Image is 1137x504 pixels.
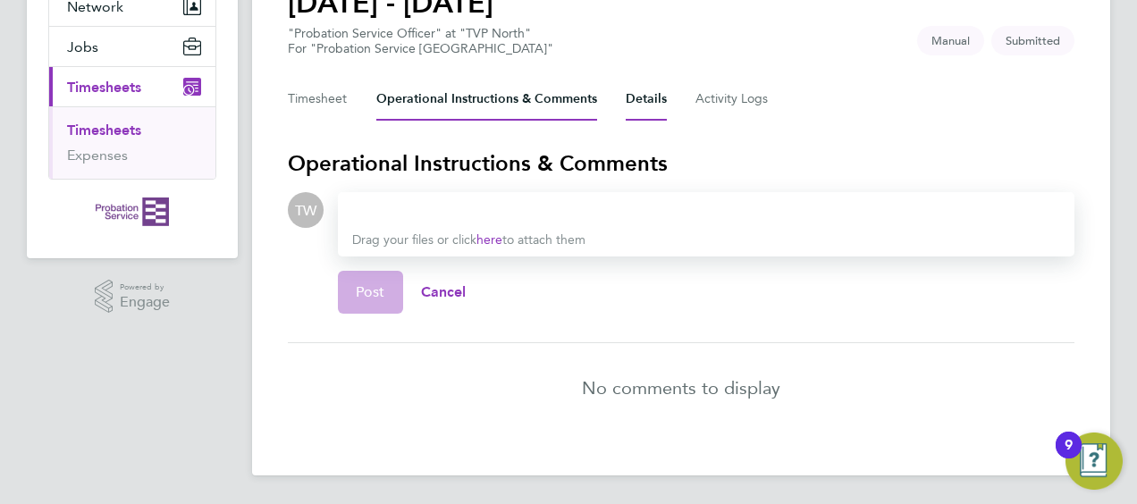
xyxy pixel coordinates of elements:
a: here [476,232,502,248]
span: Powered by [120,280,170,295]
h3: Operational Instructions & Comments [288,149,1074,178]
button: Operational Instructions & Comments [376,78,597,121]
button: Activity Logs [695,78,771,121]
div: "Probation Service Officer" at "TVP North" [288,26,553,56]
p: No comments to display [582,375,780,400]
button: Timesheets [49,67,215,106]
span: This timesheet is Submitted. [991,26,1074,55]
a: Timesheets [67,122,141,139]
a: Expenses [67,147,128,164]
span: TW [295,200,316,220]
a: Powered byEngage [95,280,171,314]
button: Jobs [49,27,215,66]
a: Go to home page [48,197,216,226]
span: Timesheets [67,79,141,96]
span: Drag your files or click to attach them [352,232,585,248]
div: Timothy Weston [288,192,324,228]
div: For "Probation Service [GEOGRAPHIC_DATA]" [288,41,553,56]
div: 9 [1065,445,1073,468]
span: Engage [120,295,170,310]
span: Cancel [421,283,467,300]
button: Open Resource Center, 9 new notifications [1065,433,1123,490]
span: This timesheet was manually created. [917,26,984,55]
div: Timesheets [49,106,215,179]
span: Jobs [67,38,98,55]
button: Timesheet [288,78,348,121]
button: Cancel [403,271,484,314]
img: probationservice-logo-retina.png [96,197,168,226]
button: Details [626,78,667,121]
